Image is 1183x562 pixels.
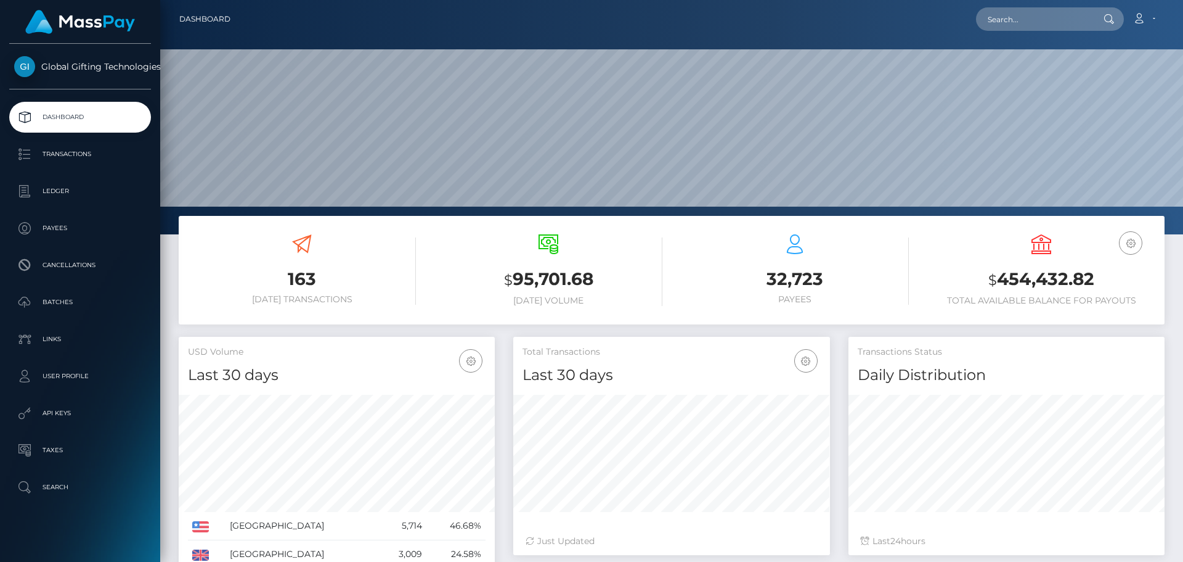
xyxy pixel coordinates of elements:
div: Just Updated [526,535,817,548]
h6: [DATE] Transactions [188,294,416,305]
p: Batches [14,293,146,312]
a: Search [9,472,151,503]
a: Cancellations [9,250,151,281]
input: Search... [976,7,1092,31]
h5: Total Transactions [522,346,820,358]
h6: Payees [681,294,909,305]
td: 46.68% [426,512,486,540]
td: 5,714 [378,512,426,540]
a: Transactions [9,139,151,170]
span: 24 [890,535,901,547]
h6: Total Available Balance for Payouts [927,295,1155,306]
p: Taxes [14,441,146,460]
p: API Keys [14,404,146,423]
h4: Daily Distribution [858,365,1155,386]
h3: 454,432.82 [927,267,1155,292]
td: [GEOGRAPHIC_DATA] [226,512,378,540]
a: Batches [9,287,151,318]
p: Payees [14,219,146,238]
div: Last hours [861,535,1152,548]
h4: Last 30 days [522,365,820,386]
a: Taxes [9,435,151,466]
h5: USD Volume [188,346,486,358]
p: Links [14,330,146,349]
h3: 163 [188,267,416,291]
h4: Last 30 days [188,365,486,386]
a: Payees [9,213,151,244]
img: US.png [192,521,209,532]
a: API Keys [9,398,151,429]
h3: 32,723 [681,267,909,291]
a: Ledger [9,176,151,207]
a: Dashboard [9,102,151,133]
span: Global Gifting Technologies Inc [9,61,151,72]
small: $ [504,271,513,289]
p: Cancellations [14,256,146,275]
a: Dashboard [179,6,230,32]
small: $ [988,271,997,289]
h3: 95,701.68 [434,267,662,292]
p: Dashboard [14,108,146,126]
p: Ledger [14,182,146,200]
p: Search [14,478,146,497]
h5: Transactions Status [858,346,1155,358]
p: Transactions [14,145,146,163]
a: User Profile [9,361,151,392]
img: Global Gifting Technologies Inc [14,56,35,77]
img: MassPay Logo [25,10,135,34]
a: Links [9,324,151,355]
img: GB.png [192,550,209,561]
h6: [DATE] Volume [434,295,662,306]
p: User Profile [14,367,146,386]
